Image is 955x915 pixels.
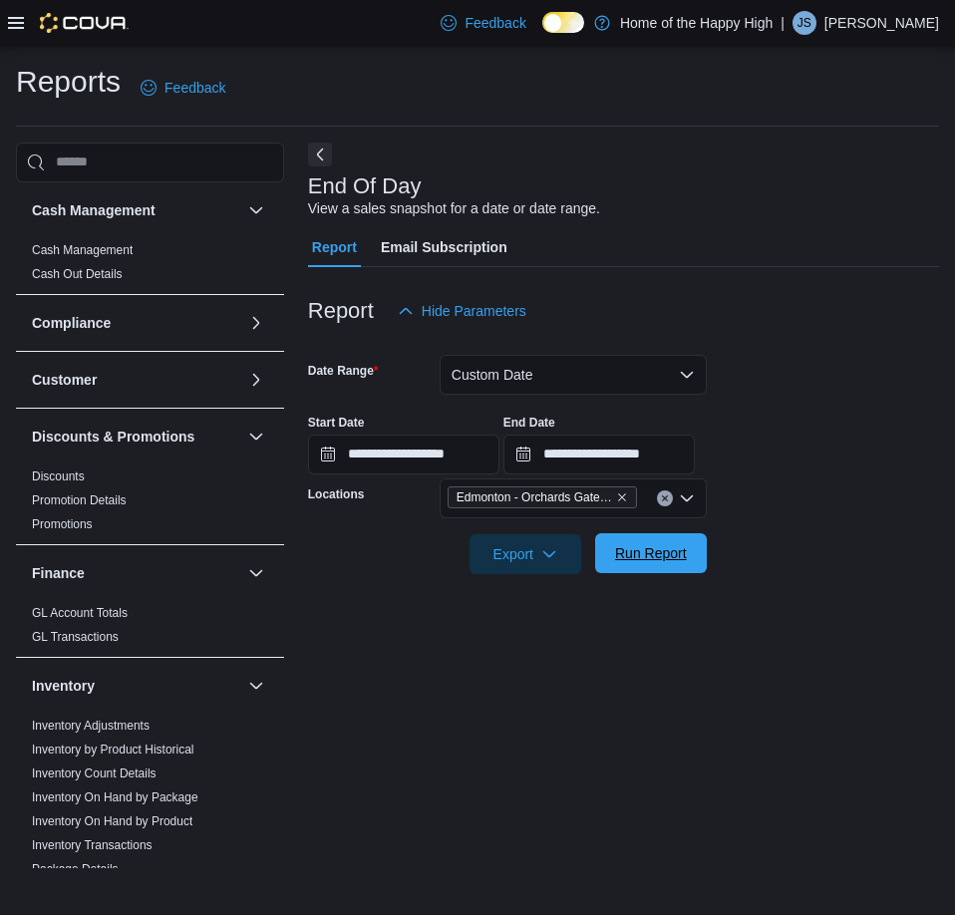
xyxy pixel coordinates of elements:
div: Discounts & Promotions [16,464,284,544]
h3: Finance [32,563,85,583]
h3: End Of Day [308,174,422,198]
a: Promotion Details [32,493,127,507]
span: Edmonton - Orchards Gate - Fire & Flower [448,486,637,508]
span: Edmonton - Orchards Gate - Fire & Flower [457,487,612,507]
span: Discounts [32,468,85,484]
button: Remove Edmonton - Orchards Gate - Fire & Flower from selection in this group [616,491,628,503]
p: | [781,11,785,35]
button: Inventory [32,676,240,696]
a: GL Account Totals [32,606,128,620]
span: Inventory Count Details [32,765,157,781]
button: Next [308,143,332,166]
button: Compliance [32,313,240,333]
a: Package Details [32,862,119,876]
span: Feedback [465,13,525,33]
span: Inventory On Hand by Package [32,789,198,805]
a: Promotions [32,517,93,531]
a: Cash Management [32,243,133,257]
span: Email Subscription [381,227,507,267]
button: Cash Management [32,200,240,220]
span: GL Account Totals [32,605,128,621]
p: [PERSON_NAME] [824,11,939,35]
span: JS [797,11,811,35]
span: Inventory Transactions [32,837,153,853]
a: Inventory Count Details [32,766,157,780]
label: End Date [503,415,555,431]
span: Hide Parameters [422,301,526,321]
a: Inventory Transactions [32,838,153,852]
button: Finance [32,563,240,583]
div: View a sales snapshot for a date or date range. [308,198,600,219]
h3: Report [308,299,374,323]
span: Cash Out Details [32,266,123,282]
div: Jesse Singh [793,11,816,35]
div: Finance [16,601,284,657]
span: Run Report [615,543,687,563]
a: Inventory Adjustments [32,719,150,733]
label: Start Date [308,415,365,431]
h3: Inventory [32,676,95,696]
button: Custom Date [440,355,707,395]
span: Promotion Details [32,492,127,508]
a: Inventory On Hand by Product [32,814,192,828]
button: Hide Parameters [390,291,534,331]
button: Run Report [595,533,707,573]
a: Inventory by Product Historical [32,743,194,757]
span: Inventory On Hand by Product [32,813,192,829]
p: Home of the Happy High [620,11,773,35]
button: Customer [32,370,240,390]
button: Clear input [657,490,673,506]
button: Cash Management [244,198,268,222]
button: Discounts & Promotions [244,425,268,449]
h3: Compliance [32,313,111,333]
input: Dark Mode [542,12,584,33]
input: Press the down key to open a popover containing a calendar. [503,435,695,474]
button: Discounts & Promotions [32,427,240,447]
span: Package Details [32,861,119,877]
span: Dark Mode [542,33,543,34]
h1: Reports [16,62,121,102]
button: Finance [244,561,268,585]
span: GL Transactions [32,629,119,645]
h3: Cash Management [32,200,156,220]
span: Inventory by Product Historical [32,742,194,758]
span: Cash Management [32,242,133,258]
a: Feedback [133,68,233,108]
label: Date Range [308,363,379,379]
span: Export [481,534,569,574]
span: Report [312,227,357,267]
a: Discounts [32,469,85,483]
button: Open list of options [679,490,695,506]
button: Compliance [244,311,268,335]
label: Locations [308,486,365,502]
button: Export [470,534,581,574]
a: Cash Out Details [32,267,123,281]
a: Inventory On Hand by Package [32,790,198,804]
div: Cash Management [16,238,284,294]
button: Customer [244,368,268,392]
span: Promotions [32,516,93,532]
img: Cova [40,13,129,33]
h3: Customer [32,370,97,390]
a: Feedback [433,3,533,43]
span: Feedback [164,78,225,98]
h3: Discounts & Promotions [32,427,194,447]
button: Inventory [244,674,268,698]
span: Inventory Adjustments [32,718,150,734]
a: GL Transactions [32,630,119,644]
input: Press the down key to open a popover containing a calendar. [308,435,499,474]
